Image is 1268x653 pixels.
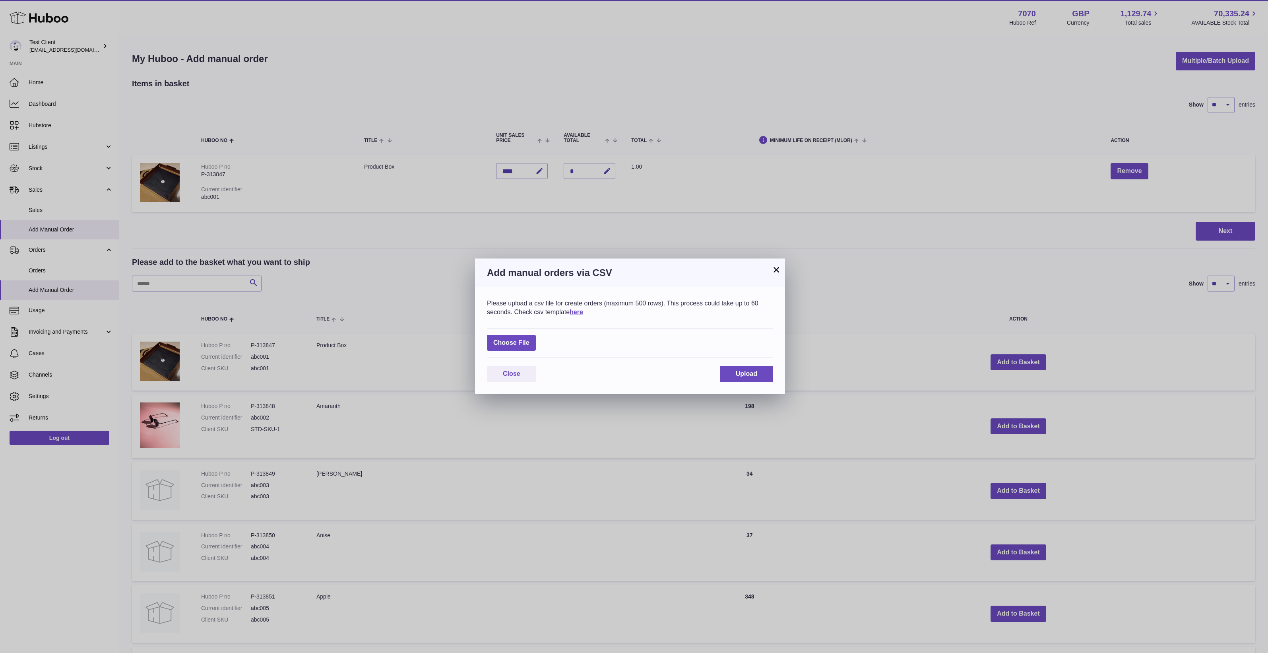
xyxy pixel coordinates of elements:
[772,265,781,274] button: ×
[570,309,583,315] a: here
[736,370,757,377] span: Upload
[487,366,536,382] button: Close
[503,370,520,377] span: Close
[487,299,773,316] div: Please upload a csv file for create orders (maximum 500 rows). This process could take up to 60 s...
[720,366,773,382] button: Upload
[487,335,536,351] span: Choose File
[487,266,773,279] h3: Add manual orders via CSV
